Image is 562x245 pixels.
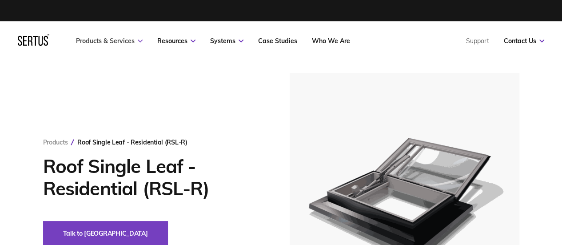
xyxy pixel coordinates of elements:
[312,37,350,45] a: Who We Are
[210,37,243,45] a: Systems
[157,37,195,45] a: Resources
[43,155,263,200] h1: Roof Single Leaf - Residential (RSL-R)
[466,37,489,45] a: Support
[76,37,143,45] a: Products & Services
[43,138,68,146] a: Products
[504,37,544,45] a: Contact Us
[402,142,562,245] iframe: Chat Widget
[258,37,297,45] a: Case Studies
